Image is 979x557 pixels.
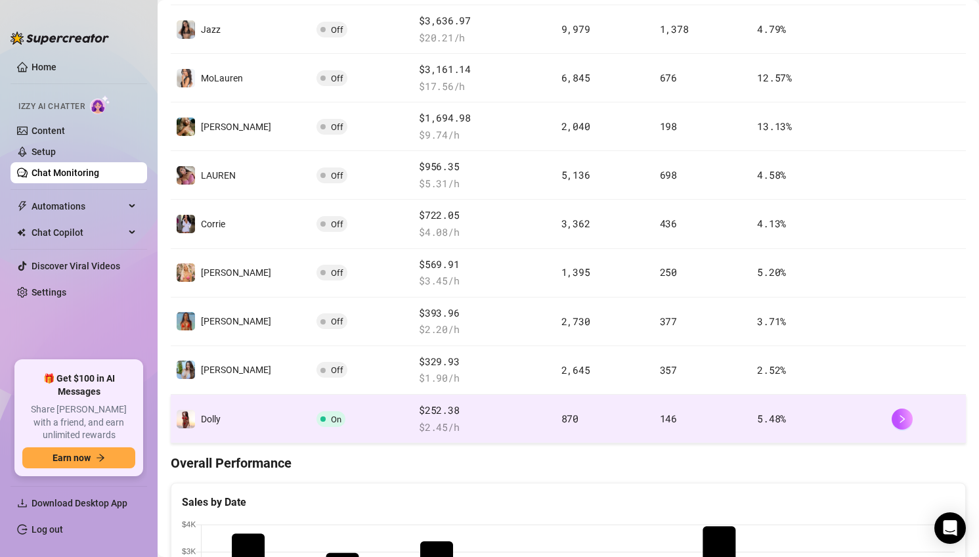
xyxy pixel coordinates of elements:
span: $ 2.20 /h [419,322,550,338]
span: Download Desktop App [32,498,127,508]
span: 9,979 [561,22,590,35]
span: 1,395 [561,265,590,278]
span: 698 [660,168,677,181]
span: Dolly [201,414,221,424]
span: 3,362 [561,217,590,230]
span: 357 [660,363,677,376]
span: 4.13 % [757,217,786,230]
span: [PERSON_NAME] [201,365,271,375]
a: Log out [32,524,63,535]
span: right [898,414,907,424]
span: [PERSON_NAME] [201,122,271,132]
span: 250 [660,265,677,278]
span: $569.91 [419,257,550,273]
span: Off [331,365,343,375]
span: 436 [660,217,677,230]
h4: Overall Performance [171,454,966,472]
span: thunderbolt [17,201,28,212]
a: Content [32,125,65,136]
span: $393.96 [419,305,550,321]
span: 6,845 [561,71,590,84]
span: 2.52 % [757,363,786,376]
span: [PERSON_NAME] [201,267,271,278]
span: 146 [660,412,677,425]
div: Sales by Date [182,494,955,510]
img: Corrie [177,215,195,233]
img: logo-BBDzfeDw.svg [11,32,109,45]
span: ️‍LAUREN [201,170,236,181]
span: $329.93 [419,354,550,370]
span: Chat Copilot [32,222,125,243]
img: Chat Copilot [17,228,26,237]
span: 870 [561,412,578,425]
span: 3.71 % [757,315,786,328]
span: 5.48 % [757,412,786,425]
img: Dolly [177,410,195,428]
span: $ 1.90 /h [419,370,550,386]
span: Corrie [201,219,225,229]
span: Jazz [201,24,221,35]
span: [PERSON_NAME] [201,316,271,326]
span: Off [331,317,343,326]
a: Home [32,62,56,72]
span: 4.79 % [757,22,786,35]
span: $ 3.45 /h [419,273,550,289]
span: $1,694.98 [419,110,550,126]
span: Share [PERSON_NAME] with a friend, and earn unlimited rewards [22,403,135,442]
span: $3,161.14 [419,62,550,78]
span: Automations [32,196,125,217]
button: Earn nowarrow-right [22,447,135,468]
span: 13.13 % [757,120,791,133]
span: Off [331,171,343,181]
span: MoLauren [201,73,243,83]
span: $ 2.45 /h [419,420,550,435]
span: 676 [660,71,677,84]
span: $ 4.08 /h [419,225,550,240]
span: $3,636.97 [419,13,550,29]
img: Gracie [177,361,195,379]
span: 5.20 % [757,265,786,278]
img: Jazz [177,20,195,39]
span: 1,378 [660,22,689,35]
img: Rebecca [177,312,195,330]
span: Off [331,219,343,229]
a: Setup [32,146,56,157]
span: download [17,498,28,508]
span: $ 20.21 /h [419,30,550,46]
span: $252.38 [419,403,550,418]
a: Chat Monitoring [32,167,99,178]
span: 🎁 Get $100 in AI Messages [22,372,135,398]
a: Settings [32,287,66,298]
img: AI Chatter [90,95,110,114]
span: Off [331,122,343,132]
img: MoLauren [177,69,195,87]
span: 4.58 % [757,168,786,181]
span: 2,040 [561,120,590,133]
span: Off [331,74,343,83]
span: 198 [660,120,677,133]
img: ️‍LAUREN [177,166,195,185]
span: $956.35 [419,159,550,175]
img: Anthia [177,263,195,282]
span: On [331,414,341,424]
span: $ 9.74 /h [419,127,550,143]
div: Open Intercom Messenger [934,512,966,544]
span: 2,730 [561,315,590,328]
span: 2,645 [561,363,590,376]
span: $722.05 [419,208,550,223]
span: Off [331,25,343,35]
span: Off [331,268,343,278]
button: right [892,409,913,430]
span: $ 17.56 /h [419,79,550,95]
a: Discover Viral Videos [32,261,120,271]
span: Earn now [53,453,91,463]
span: 377 [660,315,677,328]
span: $ 5.31 /h [419,176,550,192]
span: 12.57 % [757,71,791,84]
span: arrow-right [96,453,105,462]
img: ANGI [177,118,195,136]
span: 5,136 [561,168,590,181]
span: Izzy AI Chatter [18,100,85,113]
